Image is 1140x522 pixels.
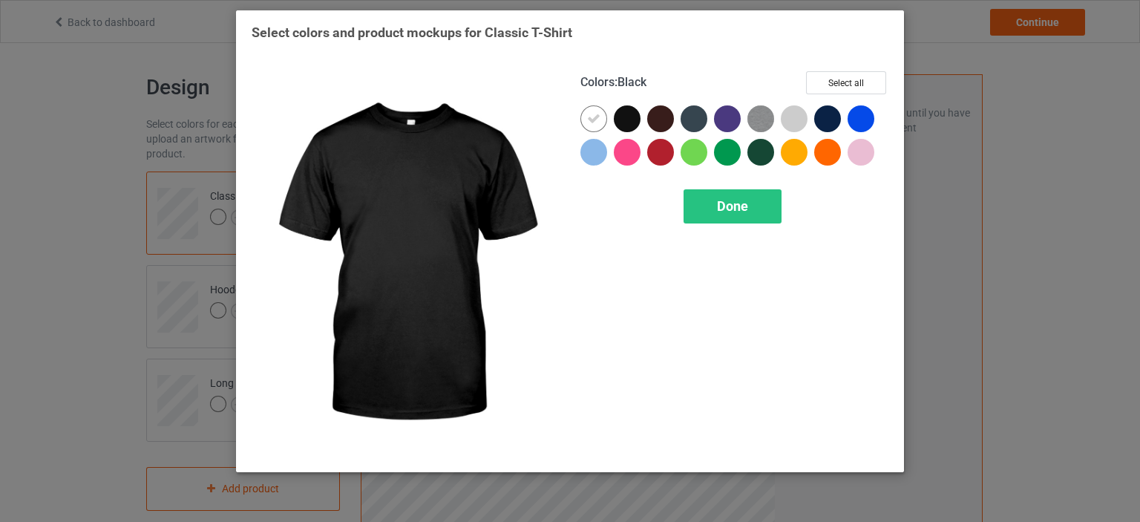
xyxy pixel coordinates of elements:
span: Black [617,75,646,89]
img: heather_texture.png [747,105,774,132]
span: Colors [580,75,615,89]
h4: : [580,75,646,91]
img: regular.jpg [252,71,560,457]
span: Select colors and product mockups for Classic T-Shirt [252,25,572,40]
span: Done [717,198,748,214]
button: Select all [806,71,886,94]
